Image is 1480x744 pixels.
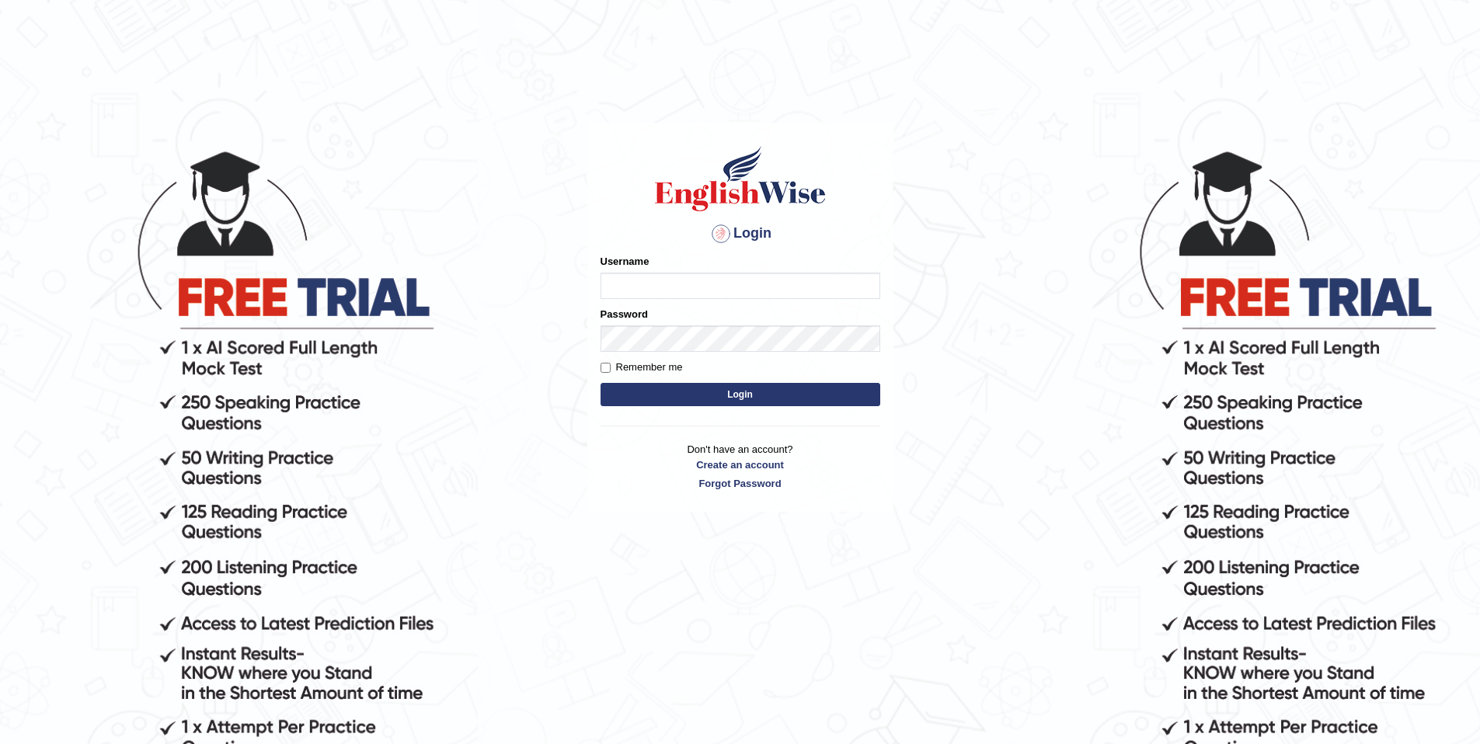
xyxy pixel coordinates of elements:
[601,383,880,406] button: Login
[601,442,880,490] p: Don't have an account?
[601,254,649,269] label: Username
[652,144,829,214] img: Logo of English Wise sign in for intelligent practice with AI
[601,221,880,246] h4: Login
[601,307,648,322] label: Password
[601,360,683,375] label: Remember me
[601,457,880,472] a: Create an account
[601,476,880,491] a: Forgot Password
[601,363,611,373] input: Remember me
